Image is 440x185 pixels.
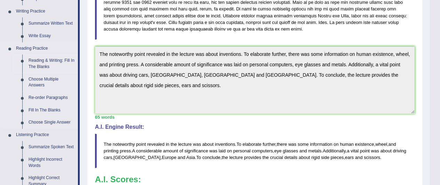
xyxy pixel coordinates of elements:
[393,148,406,153] span: driving
[104,142,111,147] span: The
[120,148,131,153] span: press
[13,5,78,18] a: Writing Practice
[277,142,287,147] span: there
[375,142,387,147] span: wheel
[13,129,78,141] a: Listening Practice
[202,142,214,147] span: about
[355,155,362,160] span: and
[163,148,178,153] span: amount
[147,142,165,147] span: revealed
[310,142,332,147] span: information
[95,124,415,130] h4: A.I. Engine Result:
[136,142,146,147] span: point
[283,148,298,153] span: glasses
[179,148,183,153] span: of
[113,142,135,147] span: noteworthy
[274,148,281,153] span: eye
[380,148,392,153] span: about
[233,148,250,153] span: personal
[193,142,201,147] span: was
[104,155,112,160] span: cars
[371,148,379,153] span: was
[95,175,141,184] b: A.I. Scores:
[202,155,221,160] span: conclude
[166,142,169,147] span: in
[288,142,296,147] span: was
[284,155,297,160] span: details
[347,148,349,153] span: a
[297,142,309,147] span: some
[242,142,261,147] span: elaborate
[104,148,119,153] span: printing
[218,148,225,153] span: laid
[351,148,359,153] span: vital
[132,148,135,153] span: A
[178,155,185,160] span: and
[321,155,329,160] span: side
[330,155,344,160] span: pieces
[25,153,78,172] a: Highlight Incorrect Words
[388,142,396,147] span: and
[95,134,415,168] blockquote: . , , , . , . , , , . , , .
[345,155,354,160] span: ears
[95,114,415,120] div: 65 words
[184,148,208,153] span: significance
[355,142,374,147] span: existence
[237,142,241,147] span: To
[25,17,78,30] a: Summarize Written Text
[299,148,307,153] span: and
[334,142,338,147] span: on
[311,155,320,160] span: rigid
[323,148,346,153] span: Additionally
[25,92,78,104] a: Re-order Paragraphs
[364,155,380,160] span: scissors
[227,148,232,153] span: on
[25,30,78,42] a: Write Essay
[170,142,177,147] span: the
[270,155,283,160] span: crucial
[186,155,195,160] span: Asia
[136,148,162,153] span: considerable
[25,54,78,73] a: Reading & Writing: Fill In The Blanks
[263,142,275,147] span: further
[222,155,228,160] span: the
[25,73,78,92] a: Choose Multiple Answers
[196,155,201,160] span: To
[215,142,235,147] span: inventions
[209,148,217,153] span: was
[113,155,160,160] span: [GEOGRAPHIC_DATA]
[308,148,321,153] span: metals
[262,155,269,160] span: the
[298,155,310,160] span: about
[340,142,354,147] span: human
[178,142,192,147] span: lecture
[252,148,273,153] span: computers
[25,104,78,117] a: Fill In The Blanks
[162,155,176,160] span: Europe
[25,141,78,153] a: Summarize Spoken Text
[360,148,370,153] span: point
[244,155,261,160] span: provides
[13,42,78,55] a: Reading Practice
[229,155,243,160] span: lecture
[25,116,78,129] a: Choose Single Answer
